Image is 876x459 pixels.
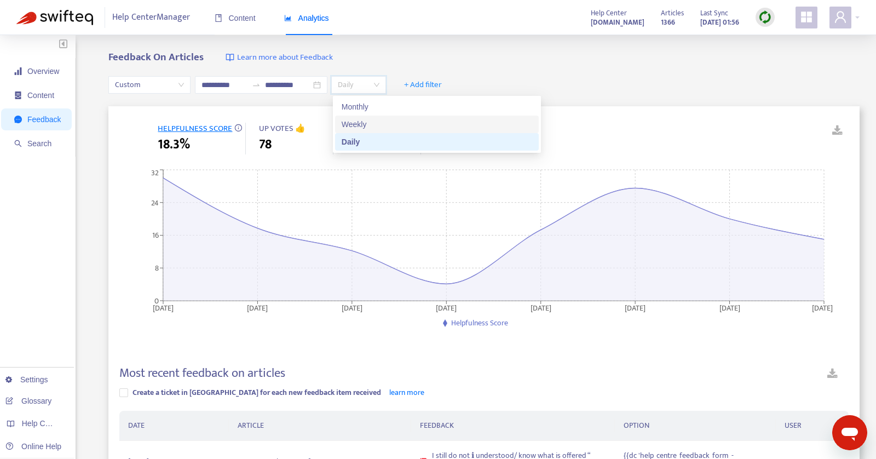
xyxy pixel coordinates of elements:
button: + Add filter [396,76,450,94]
th: FEEDBACK [411,411,615,441]
span: Custom [115,77,184,93]
a: Learn more about Feedback [226,51,333,64]
strong: [DATE] 01:56 [700,16,739,28]
tspan: 8 [155,262,159,274]
img: image-link [226,53,234,62]
strong: 1366 [661,16,675,28]
a: Settings [5,375,48,384]
tspan: 24 [151,196,159,209]
div: Daily [342,136,532,148]
div: Weekly [335,116,539,133]
th: DATE [119,411,229,441]
span: + Add filter [404,78,442,91]
span: message [14,116,22,123]
tspan: [DATE] [719,301,740,314]
span: Analytics [284,14,329,22]
span: Help Centers [22,419,67,428]
span: HELPFULNESS SCORE [158,122,232,135]
tspan: [DATE] [812,301,833,314]
span: Daily [338,77,379,93]
tspan: 0 [154,294,159,307]
span: Helpfulness Score [451,317,508,329]
a: Online Help [5,442,61,451]
span: search [14,140,22,147]
th: ARTICLE [229,411,411,441]
span: Search [27,139,51,148]
tspan: [DATE] [153,301,174,314]
span: UP VOTES 👍 [259,122,306,135]
span: area-chart [284,14,292,22]
tspan: [DATE] [342,301,362,314]
img: sync.dc5367851b00ba804db3.png [758,10,772,24]
span: book [215,14,222,22]
span: user [834,10,847,24]
span: 18.3% [158,135,190,154]
a: learn more [389,386,424,399]
span: Content [215,14,256,22]
b: Feedback On Articles [108,49,204,66]
span: to [252,81,261,89]
tspan: 32 [151,167,159,179]
span: Feedback [27,115,61,124]
span: 78 [259,135,272,154]
span: Last Sync [700,7,728,19]
img: Swifteq [16,10,93,25]
div: Monthly [342,101,532,113]
span: Articles [661,7,684,19]
span: Create a ticket in [GEOGRAPHIC_DATA] for each new feedback item received [132,386,381,399]
span: signal [14,67,22,75]
div: Daily [335,133,539,151]
span: Help Center [591,7,627,19]
span: Help Center Manager [112,7,190,28]
th: USER [776,411,849,441]
div: Monthly [335,98,539,116]
tspan: 16 [152,229,159,242]
span: 349 [347,135,367,154]
a: [DOMAIN_NAME] [591,16,644,28]
div: Weekly [342,118,532,130]
tspan: [DATE] [436,301,457,314]
iframe: Button to launch messaging window [832,415,867,450]
span: 427 [434,135,454,154]
tspan: [DATE] [247,301,268,314]
span: swap-right [252,81,261,89]
tspan: [DATE] [531,301,551,314]
span: Overview [27,67,59,76]
span: appstore [800,10,813,24]
a: Glossary [5,397,51,405]
h4: Most recent feedback on articles [119,366,285,381]
span: Learn more about Feedback [237,51,333,64]
th: OPTION [615,411,776,441]
span: container [14,91,22,99]
tspan: [DATE] [625,301,646,314]
span: Content [27,91,54,100]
